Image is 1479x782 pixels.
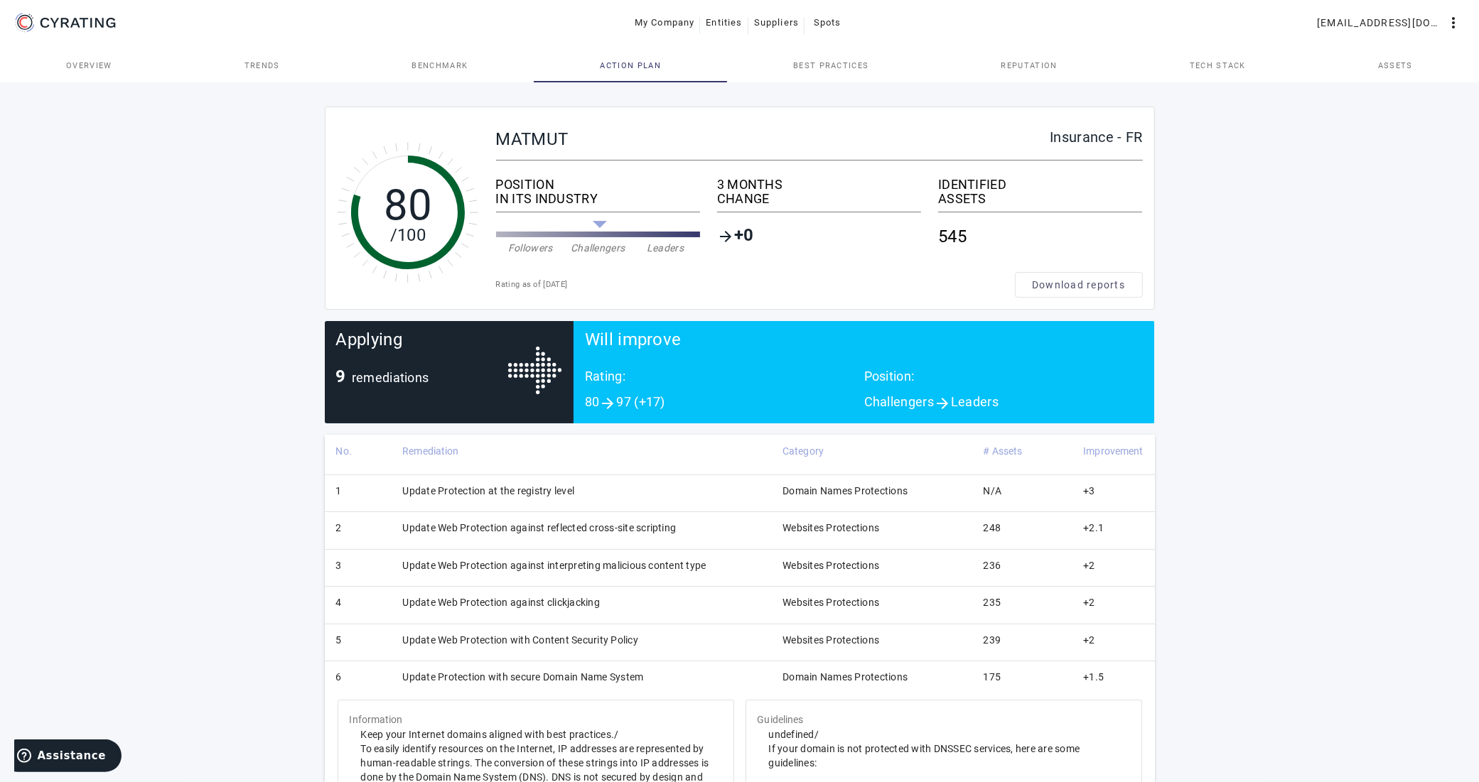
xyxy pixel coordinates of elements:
div: Challengers [564,241,632,255]
span: Overview [66,62,112,70]
div: IN ITS INDUSTRY [496,192,700,206]
div: Will improve [585,332,1144,369]
td: +1.5 [1072,661,1154,698]
div: Rating as of [DATE] [496,278,1015,292]
div: IDENTIFIED [938,178,1142,192]
tspan: 80 [383,180,432,230]
td: 236 [972,549,1072,586]
td: Websites Protections [771,624,972,661]
button: [EMAIL_ADDRESS][DOMAIN_NAME] [1311,10,1468,36]
td: Update Protection with secure Domain Name System [391,661,771,698]
span: Best practices [793,62,868,70]
mat-icon: arrow_forward [717,228,734,245]
span: Spots [814,11,841,34]
span: Entities [706,11,742,34]
th: Improvement [1072,435,1154,474]
button: My Company [629,10,701,36]
div: 545 [938,218,1142,255]
td: 5 [325,624,392,661]
mat-icon: arrow_forward [934,395,951,412]
td: Websites Protections [771,512,972,549]
td: 175 [972,661,1072,698]
span: My Company [635,11,695,34]
g: CYRATING [41,18,116,28]
button: Spots [805,10,850,36]
div: Applying [336,332,508,369]
div: MATMUT [496,130,1050,148]
mat-card-subtitle: Guidelines [758,712,804,727]
iframe: Ouvre un widget dans lequel vous pouvez trouver plus d’informations [14,739,122,775]
td: +2.1 [1072,512,1154,549]
span: +0 [734,228,754,245]
span: Benchmark [412,62,468,70]
th: Category [771,435,972,474]
span: Action Plan [600,62,661,70]
span: Reputation [1001,62,1058,70]
td: 2 [325,512,392,549]
td: +3 [1072,474,1154,511]
td: 235 [972,587,1072,624]
td: +2 [1072,549,1154,586]
div: POSITION [496,178,700,192]
mat-icon: arrow_forward [600,395,617,412]
td: 4 [325,587,392,624]
span: Suppliers [754,11,799,34]
div: CHANGE [717,192,921,206]
tspan: /100 [389,225,425,245]
div: Insurance - FR [1050,130,1142,144]
td: N/A [972,474,1072,511]
td: 248 [972,512,1072,549]
div: ASSETS [938,192,1142,206]
td: +2 [1072,624,1154,661]
div: Challengers Leaders [864,395,1144,412]
mat-icon: more_vert [1445,14,1462,31]
td: Update Web Protection against clickjacking [391,587,771,624]
div: 3 MONTHS [717,178,921,192]
td: 3 [325,549,392,586]
span: remediations [352,370,429,385]
td: Update Web Protection against interpreting malicious content type [391,549,771,586]
span: Tech Stack [1190,62,1246,70]
td: Update Web Protection against reflected cross-site scripting [391,512,771,549]
td: 6 [325,661,392,698]
td: 239 [972,624,1072,661]
td: 1 [325,474,392,511]
div: Followers [497,241,564,255]
div: 80 97 (+17) [585,395,864,412]
button: Suppliers [748,10,805,36]
td: Domain Names Protections [771,661,972,698]
div: Leaders [632,241,699,255]
mat-card-subtitle: Information [350,712,403,727]
div: Rating: [585,369,864,395]
td: Websites Protections [771,549,972,586]
p: If your domain is not protected with DNSSEC services, here are some guidelines: [769,742,1119,770]
button: Download reports [1015,272,1143,298]
th: Remediation [391,435,771,474]
td: Update Protection at the registry level [391,474,771,511]
span: Download reports [1032,278,1125,292]
td: Update Web Protection with Content Security Policy [391,624,771,661]
td: +2 [1072,587,1154,624]
span: Trends [244,62,280,70]
td: Domain Names Protections [771,474,972,511]
span: [EMAIL_ADDRESS][DOMAIN_NAME] [1317,11,1445,34]
th: No. [325,435,392,474]
td: Websites Protections [771,587,972,624]
span: 9 [336,366,346,386]
th: # Assets [972,435,1072,474]
span: Assets [1378,62,1413,70]
button: Entities [700,10,748,36]
div: Position: [864,369,1144,395]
